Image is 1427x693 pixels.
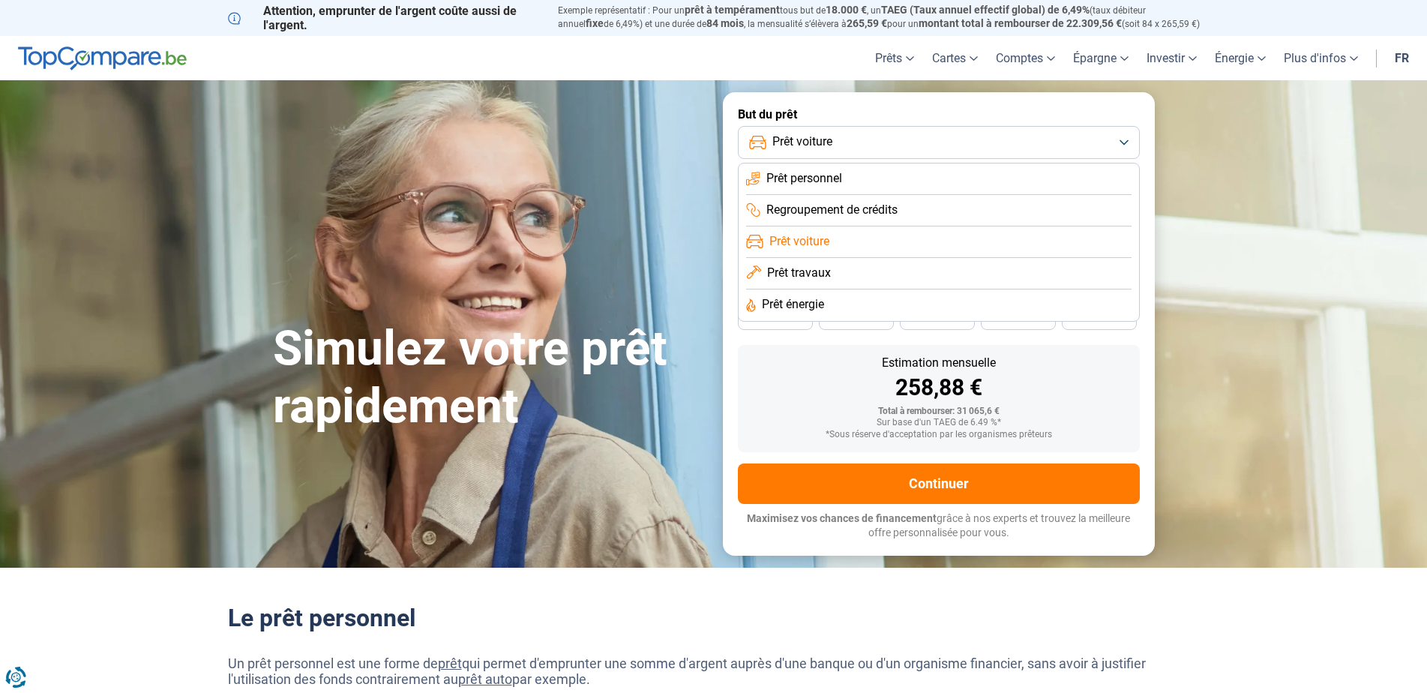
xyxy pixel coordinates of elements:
[750,430,1128,440] div: *Sous réserve d'acceptation par les organismes prêteurs
[18,46,187,70] img: TopCompare
[273,320,705,436] h1: Simulez votre prêt rapidement
[458,671,512,687] a: prêt auto
[847,17,887,29] span: 265,59 €
[759,314,792,323] span: 48 mois
[1275,36,1367,80] a: Plus d'infos
[228,604,1200,632] h2: Le prêt personnel
[919,17,1122,29] span: montant total à rembourser de 22.309,56 €
[750,357,1128,369] div: Estimation mensuelle
[228,655,1200,688] p: Un prêt personnel est une forme de qui permet d'emprunter une somme d'argent auprès d'une banque ...
[1386,36,1418,80] a: fr
[586,17,604,29] span: fixe
[738,126,1140,159] button: Prêt voiture
[747,512,937,524] span: Maximisez vos chances de financement
[767,265,831,281] span: Prêt travaux
[1064,36,1138,80] a: Épargne
[750,418,1128,428] div: Sur base d'un TAEG de 6.49 %*
[881,4,1090,16] span: TAEG (Taux annuel effectif global) de 6,49%
[769,233,829,250] span: Prêt voiture
[750,376,1128,399] div: 258,88 €
[706,17,744,29] span: 84 mois
[750,406,1128,417] div: Total à rembourser: 31 065,6 €
[228,4,540,32] p: Attention, emprunter de l'argent coûte aussi de l'argent.
[762,296,824,313] span: Prêt énergie
[866,36,923,80] a: Prêts
[1206,36,1275,80] a: Énergie
[685,4,780,16] span: prêt à tempérament
[766,170,842,187] span: Prêt personnel
[1138,36,1206,80] a: Investir
[1002,314,1035,323] span: 30 mois
[766,202,898,218] span: Regroupement de crédits
[738,511,1140,541] p: grâce à nos experts et trouvez la meilleure offre personnalisée pour vous.
[840,314,873,323] span: 42 mois
[1083,314,1116,323] span: 24 mois
[438,655,462,671] a: prêt
[738,463,1140,504] button: Continuer
[921,314,954,323] span: 36 mois
[772,133,832,150] span: Prêt voiture
[558,4,1200,31] p: Exemple représentatif : Pour un tous but de , un (taux débiteur annuel de 6,49%) et une durée de ...
[738,107,1140,121] label: But du prêt
[987,36,1064,80] a: Comptes
[923,36,987,80] a: Cartes
[826,4,867,16] span: 18.000 €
